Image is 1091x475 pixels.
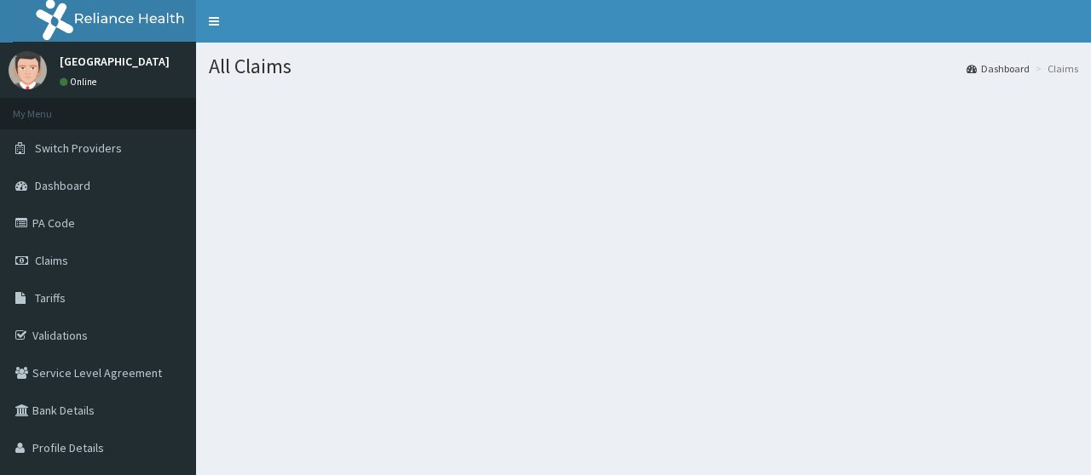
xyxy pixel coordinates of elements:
[60,76,101,88] a: Online
[60,55,170,67] p: [GEOGRAPHIC_DATA]
[35,178,90,193] span: Dashboard
[35,140,122,156] span: Switch Providers
[1031,61,1078,76] li: Claims
[967,61,1030,76] a: Dashboard
[35,253,68,268] span: Claims
[9,51,47,89] img: User Image
[35,290,66,306] span: Tariffs
[209,55,1078,77] h1: All Claims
